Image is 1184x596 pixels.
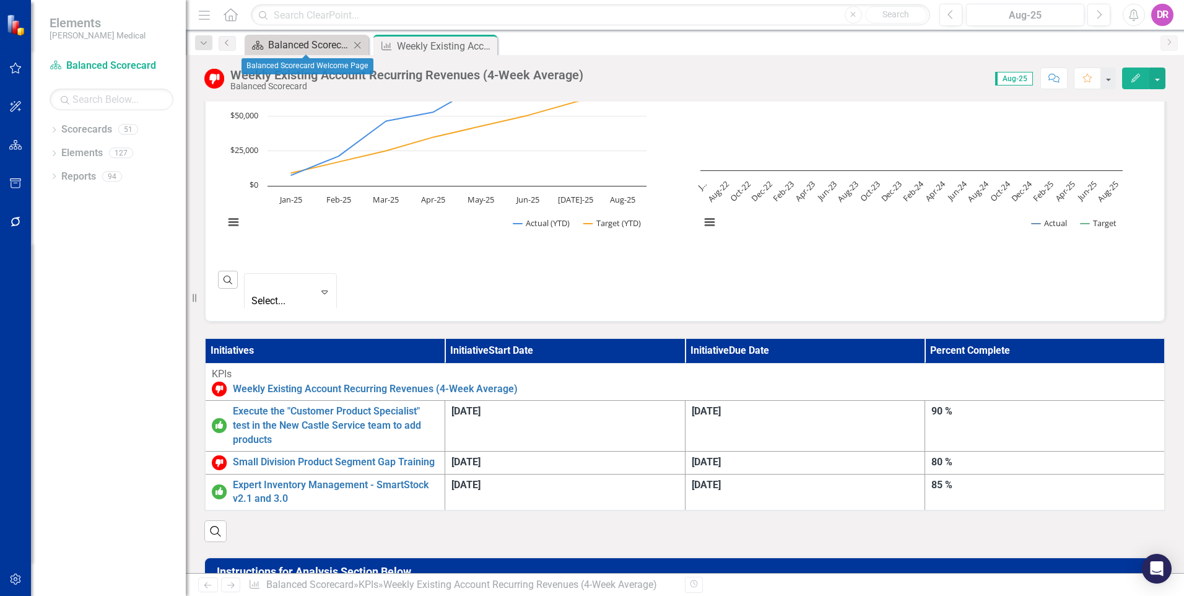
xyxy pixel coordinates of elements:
text: $0 [250,179,258,190]
text: Aug-22 [705,178,731,204]
text: Oct-24 [988,178,1013,203]
input: Search ClearPoint... [251,4,930,26]
img: ClearPoint Strategy [6,14,28,36]
div: 51 [118,125,138,135]
text: Aug-25 [1095,178,1121,204]
div: KPIs [212,367,1158,382]
text: Jun-25 [515,194,539,205]
td: Double-Click to Edit [925,451,1165,474]
button: Aug-25 [966,4,1084,26]
h3: Instructions for Analysis Section Below [217,566,1157,578]
td: Double-Click to Edit [925,474,1165,511]
svg: Interactive chart [694,40,1129,242]
td: Double-Click to Edit [685,401,925,452]
td: Double-Click to Edit Right Click for Context Menu [205,364,1165,401]
a: Balanced Scorecard [266,579,354,590]
span: [DATE] [692,405,721,417]
text: Apr-23 [793,178,817,203]
button: Search [865,6,927,24]
img: On or Above Target [212,484,227,499]
text: Feb-23 [770,178,796,204]
a: Balanced Scorecard [50,59,173,73]
div: Chart. Highcharts interactive chart. [218,40,676,242]
a: Scorecards [61,123,112,137]
button: Show Target [1081,217,1117,229]
td: Double-Click to Edit Right Click for Context Menu [205,474,445,511]
text: Dec-24 [1009,178,1035,204]
div: 127 [109,148,133,159]
td: Double-Click to Edit [445,451,686,474]
a: Reports [61,170,96,184]
text: Aug-25 [610,194,635,205]
div: 85 % [931,478,1158,493]
text: Feb-25 [326,194,351,205]
td: Double-Click to Edit Right Click for Context Menu [205,451,445,474]
a: Small Division Product Segment Gap Training [233,455,438,470]
img: Below Target [212,455,227,470]
text: Oct-22 [728,178,752,203]
div: Weekly Existing Account Recurring Revenues (4-Week Average) [397,38,494,54]
text: [DATE]-25 [558,194,593,205]
div: Balanced Scorecard [230,82,583,91]
text: Mar-25 [373,194,399,205]
text: Jun-23 [814,178,839,203]
text: $50,000 [230,110,258,121]
img: Below Target [212,382,227,397]
td: Double-Click to Edit [445,401,686,452]
text: $25,000 [230,144,258,156]
text: Apr-24 [923,178,948,203]
td: Double-Click to Edit [685,451,925,474]
button: View chart menu, Chart [225,214,242,231]
text: Feb-25 [1030,178,1056,204]
button: View chart menu, Chart [701,214,718,231]
span: Elements [50,15,146,30]
span: [DATE] [692,456,721,468]
button: Show Actual [1032,217,1067,229]
div: 80 % [931,455,1158,470]
div: Weekly Existing Account Recurring Revenues (4-Week Average) [230,68,583,82]
td: Double-Click to Edit [445,474,686,511]
text: Jun-24 [944,178,970,203]
a: Expert Inventory Management - SmartStock v2.1 and 3.0 [233,478,438,507]
button: DR [1151,4,1173,26]
text: Aug-24 [965,178,991,204]
a: Weekly Existing Account Recurring Revenues (4-Week Average) [233,382,1158,397]
div: Aug-25 [970,8,1080,23]
div: Balanced Scorecard Welcome Page [268,37,350,53]
text: J… [695,178,709,193]
div: 94 [102,171,122,182]
div: Weekly Existing Account Recurring Revenues (4-Week Average) [383,579,657,590]
div: » » [248,578,676,592]
small: [PERSON_NAME] Medical [50,30,146,40]
a: Balanced Scorecard Welcome Page [248,37,350,53]
text: Feb-24 [900,178,926,204]
span: [DATE] [692,479,721,491]
div: Balanced Scorecard Welcome Page [242,58,373,74]
div: 90 % [931,405,1158,419]
button: Show Target (YTD) [584,217,642,229]
text: Jun-25 [1074,178,1099,203]
a: KPIs [359,579,378,590]
span: Aug-25 [995,72,1033,85]
div: Open Intercom Messenger [1142,554,1172,584]
img: Below Target [204,69,224,89]
input: Search Below... [50,89,173,110]
text: Jan-25 [279,194,302,205]
td: Double-Click to Edit [925,401,1165,452]
td: Double-Click to Edit [685,474,925,511]
button: Show Actual (YTD) [513,217,570,229]
span: [DATE] [451,479,481,491]
text: May-25 [468,194,494,205]
text: Dec-23 [879,178,904,204]
a: Elements [61,146,103,160]
a: Execute the "Customer Product Specialist" test in the New Castle Service team to add products [233,405,438,447]
img: On or Above Target [212,418,227,433]
text: Dec-22 [749,178,774,204]
span: [DATE] [451,405,481,417]
text: Apr-25 [421,194,445,205]
text: Apr-25 [1053,178,1077,203]
span: Search [882,9,909,19]
text: Aug-23 [835,178,861,204]
span: [DATE] [451,456,481,468]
